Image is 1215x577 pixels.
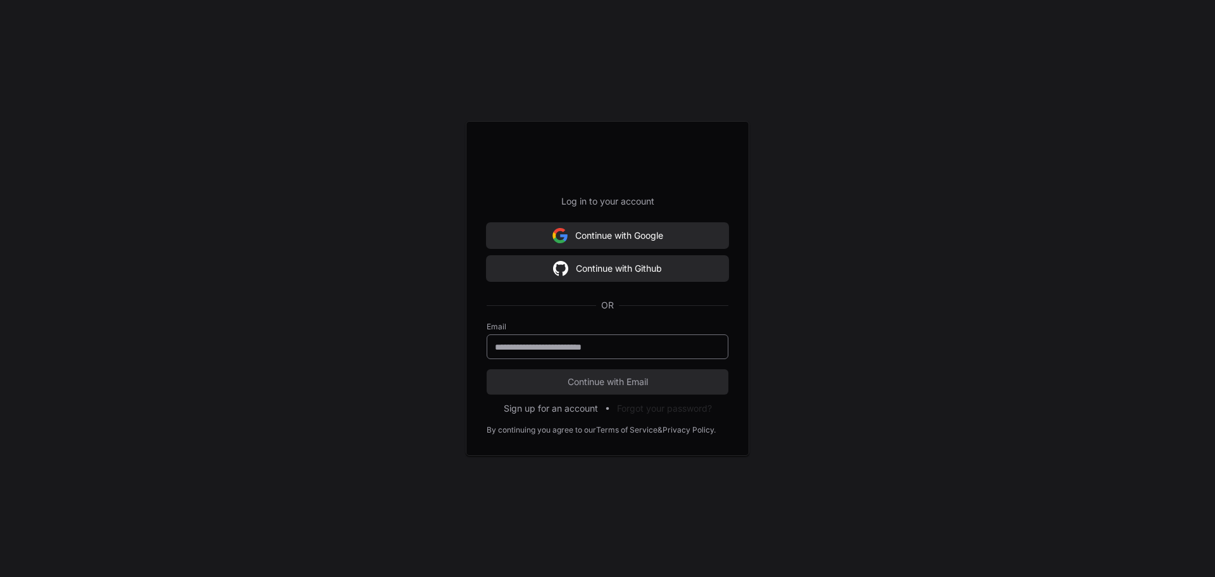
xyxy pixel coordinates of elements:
[504,402,598,415] button: Sign up for an account
[487,369,728,395] button: Continue with Email
[553,256,568,281] img: Sign in with google
[657,425,663,435] div: &
[487,195,728,208] p: Log in to your account
[487,322,728,332] label: Email
[552,223,568,248] img: Sign in with google
[617,402,712,415] button: Forgot your password?
[487,256,728,281] button: Continue with Github
[596,299,619,312] span: OR
[487,223,728,248] button: Continue with Google
[596,425,657,435] a: Terms of Service
[487,376,728,388] span: Continue with Email
[663,425,716,435] a: Privacy Policy.
[487,425,596,435] div: By continuing you agree to our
